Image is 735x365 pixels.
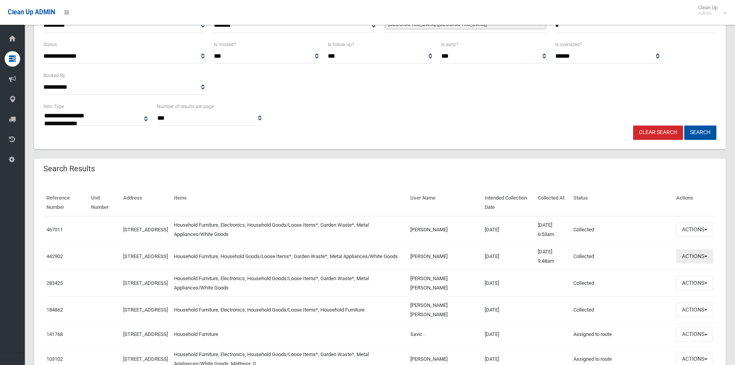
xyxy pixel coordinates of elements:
[570,216,673,243] td: Collected
[123,356,168,362] a: [STREET_ADDRESS]
[88,189,120,216] th: Unit Number
[482,296,535,323] td: [DATE]
[120,189,171,216] th: Address
[43,189,88,216] th: Reference Number
[171,216,407,243] td: Household Furniture, Electronics, Household Goods/Loose Items*, Garden Waste*, Metal Appliances/W...
[482,270,535,296] td: [DATE]
[535,189,570,216] th: Collected At
[171,296,407,323] td: Household Furniture, Electronics, Household Goods/Loose Items*, Household Furniture
[673,189,716,216] th: Actions
[535,216,570,243] td: [DATE] 6:53am
[407,296,481,323] td: [PERSON_NAME] [PERSON_NAME]
[482,189,535,216] th: Intended Collection Date
[43,40,57,49] label: Status
[328,40,354,49] label: Is follow up?
[157,102,214,111] label: Number of results per page
[482,323,535,346] td: [DATE]
[676,222,713,237] button: Actions
[684,126,716,140] button: Search
[570,189,673,216] th: Status
[123,227,168,232] a: [STREET_ADDRESS]
[694,5,725,16] span: Clean Up
[698,10,718,16] small: Admin
[676,327,713,342] button: Actions
[123,331,168,337] a: [STREET_ADDRESS]
[123,280,168,286] a: [STREET_ADDRESS]
[482,243,535,270] td: [DATE]
[171,323,407,346] td: Household Furniture
[676,276,713,290] button: Actions
[407,243,481,270] td: [PERSON_NAME]
[570,243,673,270] td: Collected
[633,126,683,140] a: Clear Search
[46,356,63,362] a: 103102
[43,102,64,111] label: Item Type
[8,9,55,16] span: Clean Up ADMIN
[407,189,481,216] th: User Name
[555,40,582,49] label: Is oversized?
[482,216,535,243] td: [DATE]
[46,227,63,232] a: 467011
[570,270,673,296] td: Collected
[171,270,407,296] td: Household Furniture, Electronics, Household Goods/Loose Items*, Garden Waste*, Metal Appliances/W...
[407,323,481,346] td: Savic .
[46,331,63,337] a: 141768
[123,253,168,259] a: [STREET_ADDRESS]
[407,216,481,243] td: [PERSON_NAME]
[171,243,407,270] td: Household Furniture, Household Goods/Loose Items*, Garden Waste*, Metal Appliances/White Goods
[676,303,713,317] button: Actions
[570,323,673,346] td: Assigned to route
[123,307,168,313] a: [STREET_ADDRESS]
[171,189,407,216] th: Items
[46,280,63,286] a: 283425
[34,161,104,176] header: Search Results
[535,243,570,270] td: [DATE] 9:48am
[214,40,236,49] label: Is missed?
[441,40,458,49] label: Is early?
[676,249,713,263] button: Actions
[46,253,63,259] a: 442902
[46,307,63,313] a: 184862
[43,71,65,80] label: Booked By
[407,270,481,296] td: [PERSON_NAME] [PERSON_NAME]
[570,296,673,323] td: Collected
